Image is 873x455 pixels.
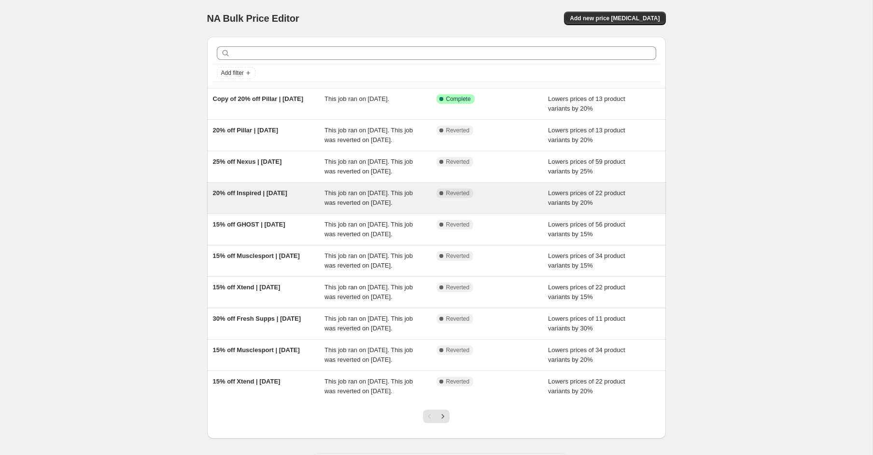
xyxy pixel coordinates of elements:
[436,410,450,423] button: Next
[548,378,625,395] span: Lowers prices of 22 product variants by 20%
[548,189,625,206] span: Lowers prices of 22 product variants by 20%
[213,189,287,197] span: 20% off Inspired | [DATE]
[548,221,625,238] span: Lowers prices of 56 product variants by 15%
[324,252,413,269] span: This job ran on [DATE]. This job was reverted on [DATE].
[213,127,279,134] span: 20% off Pillar | [DATE]
[213,378,281,385] span: 15% off Xtend | [DATE]
[324,284,413,300] span: This job ran on [DATE]. This job was reverted on [DATE].
[548,95,625,112] span: Lowers prices of 13 product variants by 20%
[548,158,625,175] span: Lowers prices of 59 product variants by 25%
[213,315,301,322] span: 30% off Fresh Supps | [DATE]
[446,158,470,166] span: Reverted
[324,346,413,363] span: This job ran on [DATE]. This job was reverted on [DATE].
[446,346,470,354] span: Reverted
[564,12,665,25] button: Add new price [MEDICAL_DATA]
[213,158,282,165] span: 25% off Nexus | [DATE]
[324,127,413,143] span: This job ran on [DATE]. This job was reverted on [DATE].
[570,14,660,22] span: Add new price [MEDICAL_DATA]
[324,158,413,175] span: This job ran on [DATE]. This job was reverted on [DATE].
[548,127,625,143] span: Lowers prices of 13 product variants by 20%
[548,315,625,332] span: Lowers prices of 11 product variants by 30%
[446,315,470,323] span: Reverted
[446,221,470,228] span: Reverted
[207,13,299,24] span: NA Bulk Price Editor
[217,67,255,79] button: Add filter
[548,284,625,300] span: Lowers prices of 22 product variants by 15%
[446,284,470,291] span: Reverted
[213,221,285,228] span: 15% off GHOST | [DATE]
[213,346,300,354] span: 15% off Musclesport | [DATE]
[324,95,389,102] span: This job ran on [DATE].
[213,252,300,259] span: 15% off Musclesport | [DATE]
[213,284,281,291] span: 15% off Xtend | [DATE]
[446,189,470,197] span: Reverted
[324,221,413,238] span: This job ran on [DATE]. This job was reverted on [DATE].
[548,252,625,269] span: Lowers prices of 34 product variants by 15%
[446,252,470,260] span: Reverted
[324,315,413,332] span: This job ran on [DATE]. This job was reverted on [DATE].
[324,378,413,395] span: This job ran on [DATE]. This job was reverted on [DATE].
[446,127,470,134] span: Reverted
[446,378,470,385] span: Reverted
[213,95,304,102] span: Copy of 20% off Pillar | [DATE]
[221,69,244,77] span: Add filter
[423,410,450,423] nav: Pagination
[548,346,625,363] span: Lowers prices of 34 product variants by 20%
[446,95,471,103] span: Complete
[324,189,413,206] span: This job ran on [DATE]. This job was reverted on [DATE].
